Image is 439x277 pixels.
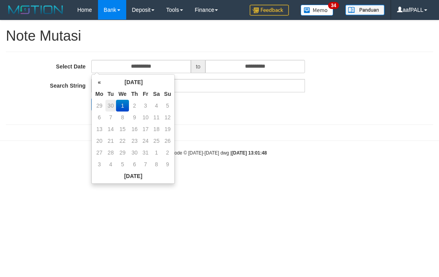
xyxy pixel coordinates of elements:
[151,147,162,158] td: 1
[151,100,162,112] td: 4
[6,28,433,44] h1: Note Mutasi
[140,135,151,147] td: 24
[129,158,140,170] td: 6
[105,135,116,147] td: 21
[129,112,140,123] td: 9
[140,147,151,158] td: 31
[162,147,173,158] td: 2
[172,150,267,156] small: code © [DATE]-[DATE] dwg |
[105,147,116,158] td: 28
[116,123,129,135] td: 15
[151,123,162,135] td: 18
[140,123,151,135] td: 17
[140,112,151,123] td: 10
[93,170,173,182] th: [DATE]
[105,123,116,135] td: 14
[162,100,173,112] td: 5
[162,88,173,100] th: Su
[93,76,105,88] th: «
[93,112,105,123] td: 6
[162,135,173,147] td: 26
[232,150,267,156] strong: [DATE] 13:01:48
[93,123,105,135] td: 13
[105,158,116,170] td: 4
[105,100,116,112] td: 30
[151,158,162,170] td: 8
[250,5,289,16] img: Feedback.jpg
[93,147,105,158] td: 27
[162,123,173,135] td: 19
[105,76,162,88] th: [DATE]
[105,112,116,123] td: 7
[151,112,162,123] td: 11
[93,135,105,147] td: 20
[345,5,385,15] img: panduan.png
[301,5,334,16] img: Button%20Memo.svg
[129,123,140,135] td: 16
[116,88,129,100] th: We
[129,135,140,147] td: 23
[151,135,162,147] td: 25
[116,158,129,170] td: 5
[129,88,140,100] th: Th
[328,2,339,9] span: 34
[93,158,105,170] td: 3
[6,4,65,16] img: MOTION_logo.png
[116,112,129,123] td: 8
[116,147,129,158] td: 29
[151,88,162,100] th: Sa
[105,88,116,100] th: Tu
[93,100,105,112] td: 29
[140,100,151,112] td: 3
[129,100,140,112] td: 2
[191,60,206,73] span: to
[93,88,105,100] th: Mo
[116,135,129,147] td: 22
[129,147,140,158] td: 30
[162,112,173,123] td: 12
[162,158,173,170] td: 9
[140,88,151,100] th: Fr
[116,100,129,112] td: 1
[140,158,151,170] td: 7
